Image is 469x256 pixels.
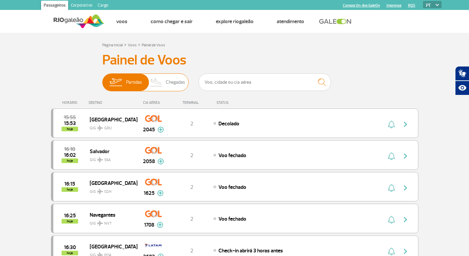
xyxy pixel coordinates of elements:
[388,247,395,255] img: sino-painel-voo.svg
[277,18,304,25] a: Atendimento
[190,247,193,254] span: 2
[90,147,132,155] span: Salvador
[68,1,95,11] a: Corporativo
[64,147,75,151] span: 2025-09-25 16:10:00
[102,52,367,68] h3: Painel de Voos
[147,74,166,91] img: slider-desembarque
[97,189,103,194] img: destiny_airplane.svg
[41,1,68,11] a: Passageiros
[64,121,76,126] span: 2025-09-25 15:53:00
[97,157,103,162] img: destiny_airplane.svg
[64,213,76,218] span: 2025-09-25 16:25:00
[216,18,254,25] a: Explore RIOgaleão
[455,81,469,95] button: Abrir recursos assistivos.
[158,158,164,164] img: mais-info-painel-voo.svg
[95,1,111,11] a: Cargo
[144,189,155,197] span: 1625
[90,242,132,251] span: [GEOGRAPHIC_DATA]
[213,101,267,105] div: STATUS
[199,73,331,91] input: Voo, cidade ou cia aérea
[143,157,155,165] span: 2058
[455,66,469,81] button: Abrir tradutor de língua de sinais.
[62,219,78,224] span: hoje
[408,3,415,8] a: RQS
[387,3,401,8] a: Imprensa
[218,120,239,127] span: Decolado
[190,184,193,191] span: 2
[90,115,132,124] span: [GEOGRAPHIC_DATA]
[388,120,395,128] img: sino-painel-voo.svg
[104,221,112,227] span: NVT
[401,247,409,255] img: seta-direita-painel-voo.svg
[401,216,409,224] img: seta-direita-painel-voo.svg
[151,18,193,25] a: Como chegar e sair
[218,184,246,191] span: Voo fechado
[104,157,111,163] span: SSA
[401,152,409,160] img: seta-direita-painel-voo.svg
[90,185,132,195] span: GIG
[401,120,409,128] img: seta-direita-painel-voo.svg
[90,179,132,187] span: [GEOGRAPHIC_DATA]
[64,182,75,186] span: 2025-09-25 16:15:00
[97,125,103,131] img: destiny_airplane.svg
[166,74,185,91] span: Chegadas
[64,153,76,157] span: 2025-09-25 16:02:00
[218,247,283,254] span: Check-in abrirá 3 horas antes
[388,184,395,192] img: sino-painel-voo.svg
[62,187,78,192] span: hoje
[218,216,246,222] span: Voo fechado
[388,152,395,160] img: sino-painel-voo.svg
[218,152,246,159] span: Voo fechado
[138,41,140,48] a: >
[102,43,123,48] a: Página Inicial
[190,216,193,222] span: 2
[157,222,163,228] img: mais-info-painel-voo.svg
[104,189,112,195] span: CGH
[97,221,103,226] img: destiny_airplane.svg
[388,216,395,224] img: sino-painel-voo.svg
[190,120,193,127] span: 2
[62,127,78,131] span: hoje
[124,41,126,48] a: >
[143,126,155,134] span: 2045
[53,101,89,105] div: HORÁRIO
[144,221,154,229] span: 1708
[116,18,127,25] a: Voos
[128,43,137,48] a: Voos
[190,152,193,159] span: 2
[62,158,78,163] span: hoje
[64,115,76,120] span: 2025-09-25 15:55:00
[126,74,142,91] span: Partidas
[90,153,132,163] span: GIG
[343,3,380,8] a: Compra On-line GaleOn
[142,43,165,48] a: Painel de Voos
[64,245,76,250] span: 2025-09-25 16:30:00
[401,184,409,192] img: seta-direita-painel-voo.svg
[104,125,112,131] span: GRU
[455,66,469,95] div: Plugin de acessibilidade da Hand Talk.
[90,217,132,227] span: GIG
[137,101,170,105] div: CIA AÉREA
[158,127,164,133] img: mais-info-painel-voo.svg
[62,251,78,255] span: hoje
[90,210,132,219] span: Navegantes
[90,122,132,131] span: GIG
[170,101,213,105] div: TERMINAL
[89,101,137,105] div: DESTINO
[157,190,164,196] img: mais-info-painel-voo.svg
[105,74,126,91] img: slider-embarque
